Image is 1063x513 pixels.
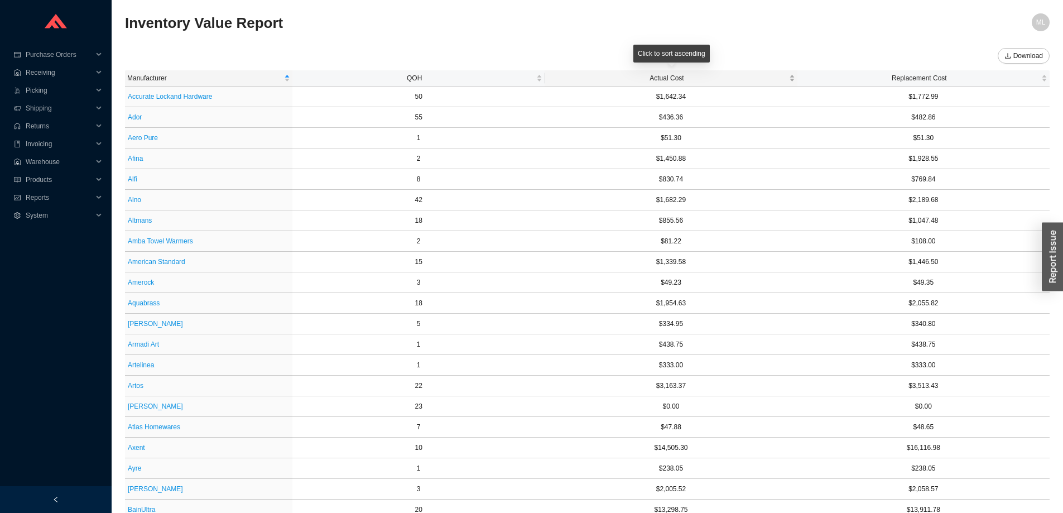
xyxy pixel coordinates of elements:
[127,73,282,84] span: Manufacturer
[128,236,193,247] span: Amba Towel Warmers
[292,334,545,355] td: 1
[128,174,137,185] span: Alfi
[545,87,797,107] td: $1,642.34
[128,463,141,474] span: Ayre
[545,190,797,210] td: $1,682.29
[127,275,155,290] button: Amerock
[26,207,93,224] span: System
[1036,13,1046,31] span: ML
[292,252,545,272] td: 15
[292,169,545,190] td: 8
[127,461,142,476] button: Ayre
[128,359,154,371] span: Artelinea
[52,496,59,503] span: left
[26,99,93,117] span: Shipping
[797,231,1050,252] td: $108.00
[797,128,1050,148] td: $51.30
[292,107,545,128] td: 55
[13,141,21,147] span: book
[127,316,184,332] button: [PERSON_NAME]
[545,272,797,293] td: $49.23
[797,210,1050,231] td: $1,047.48
[1004,52,1011,60] span: download
[295,73,534,84] span: QOH
[26,135,93,153] span: Invoicing
[292,190,545,210] td: 42
[797,314,1050,334] td: $340.80
[292,70,545,87] th: QOH sortable
[127,440,146,456] button: Axent
[128,215,152,226] span: Altmans
[797,376,1050,396] td: $3,513.43
[633,45,710,63] div: Click to sort ascending
[13,194,21,201] span: fund
[127,213,152,228] button: Altmans
[292,458,545,479] td: 1
[127,192,142,208] button: Alno
[26,64,93,81] span: Receiving
[128,380,143,391] span: Artos
[127,130,158,146] button: Aero Pure
[292,87,545,107] td: 50
[13,123,21,130] span: customer-service
[292,272,545,293] td: 3
[797,70,1050,87] th: Replacement Cost sortable
[128,91,212,102] span: Accurate Lockand Hardware
[128,442,145,453] span: Axent
[292,128,545,148] td: 1
[128,339,159,350] span: Armadi Art
[545,252,797,272] td: $1,339.58
[545,314,797,334] td: $334.95
[292,479,545,500] td: 3
[545,293,797,314] td: $1,954.63
[998,48,1050,64] button: downloadDownload
[292,376,545,396] td: 22
[545,396,797,417] td: $0.00
[797,355,1050,376] td: $333.00
[128,112,142,123] span: Ador
[127,89,213,104] button: Accurate Lockand Hardware
[292,314,545,334] td: 5
[797,169,1050,190] td: $769.84
[545,107,797,128] td: $436.36
[800,73,1039,84] span: Replacement Cost
[545,148,797,169] td: $1,450.88
[545,169,797,190] td: $830.74
[797,87,1050,107] td: $1,772.99
[545,479,797,500] td: $2,005.52
[545,458,797,479] td: $238.05
[292,355,545,376] td: 1
[128,421,180,433] span: Atlas Homewares
[26,153,93,171] span: Warehouse
[127,399,184,414] button: [PERSON_NAME]
[128,298,160,309] span: Aquabrass
[797,334,1050,355] td: $438.75
[797,190,1050,210] td: $2,189.68
[292,417,545,438] td: 7
[545,70,797,87] th: Actual Cost sortable
[128,401,183,412] span: [PERSON_NAME]
[128,483,183,495] span: [PERSON_NAME]
[26,189,93,207] span: Reports
[127,254,186,270] button: American Standard
[797,252,1050,272] td: $1,446.50
[128,194,141,205] span: Alno
[292,210,545,231] td: 18
[292,148,545,169] td: 2
[797,272,1050,293] td: $49.35
[545,210,797,231] td: $855.56
[545,355,797,376] td: $333.00
[797,148,1050,169] td: $1,928.55
[292,438,545,458] td: 10
[797,396,1050,417] td: $0.00
[26,81,93,99] span: Picking
[13,51,21,58] span: credit-card
[127,295,160,311] button: Aquabrass
[128,132,158,143] span: Aero Pure
[127,378,144,394] button: Artos
[797,293,1050,314] td: $2,055.82
[292,396,545,417] td: 23
[547,73,786,84] span: Actual Cost
[127,151,143,166] button: Afina
[128,256,185,267] span: American Standard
